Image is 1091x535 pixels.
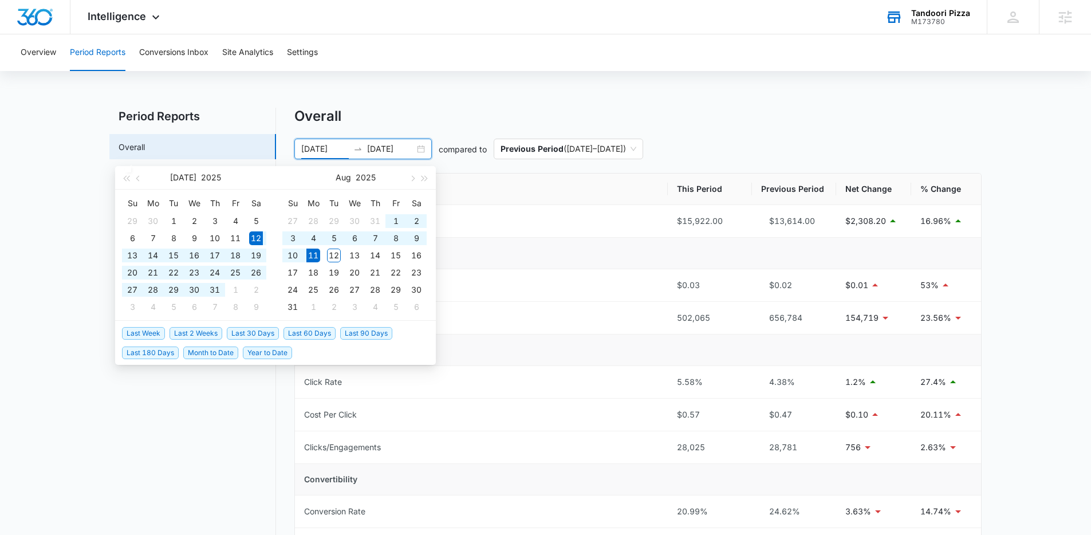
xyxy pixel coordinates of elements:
td: 2025-09-05 [385,298,406,316]
div: 5 [167,300,180,314]
td: 2025-07-13 [122,247,143,264]
div: 29 [125,214,139,228]
div: 29 [167,283,180,297]
th: Th [365,194,385,213]
td: 2025-07-26 [246,264,266,281]
div: 28,025 [677,441,743,454]
span: ( [DATE] – [DATE] ) [501,139,636,159]
td: 2025-08-15 [385,247,406,264]
th: This Period [668,174,752,205]
div: 11 [306,249,320,262]
p: 14.74% [920,505,951,518]
div: 30 [187,283,201,297]
td: 2025-08-21 [365,264,385,281]
div: 24 [208,266,222,280]
div: 5 [389,300,403,314]
td: 2025-07-25 [225,264,246,281]
th: Tu [163,194,184,213]
div: 4 [229,214,242,228]
td: 2025-08-11 [303,247,324,264]
button: Period Reports [70,34,125,71]
td: 2025-08-10 [282,247,303,264]
div: 27 [125,283,139,297]
span: swap-right [353,144,363,154]
div: 11 [229,231,242,245]
div: 17 [208,249,222,262]
div: 10 [208,231,222,245]
h2: Period Reports [109,108,276,125]
div: 10 [286,249,300,262]
a: Overall [119,141,145,153]
td: 2025-07-02 [184,213,204,230]
p: compared to [439,143,487,155]
div: 27 [348,283,361,297]
td: 2025-08-20 [344,264,365,281]
td: 2025-07-01 [163,213,184,230]
td: 2025-07-03 [204,213,225,230]
th: Previous Period [752,174,836,205]
p: 154,719 [845,312,879,324]
div: account id [911,18,970,26]
div: 28 [368,283,382,297]
td: 2025-07-19 [246,247,266,264]
td: 2025-09-06 [406,298,427,316]
td: 2025-07-17 [204,247,225,264]
button: [DATE] [170,166,196,189]
div: 3 [286,231,300,245]
div: Click Rate [304,376,342,388]
div: 20 [348,266,361,280]
span: Last Week [122,327,165,340]
div: 6 [348,231,361,245]
p: Previous Period [501,144,564,154]
div: 30 [348,214,361,228]
div: 4 [306,231,320,245]
button: 2025 [201,166,221,189]
div: 13 [348,249,361,262]
div: 25 [229,266,242,280]
input: Start date [301,143,349,155]
div: 5.58% [677,376,743,388]
div: 8 [229,300,242,314]
th: Mo [143,194,163,213]
td: Clickability [295,335,981,366]
td: 2025-08-23 [406,264,427,281]
div: 29 [327,214,341,228]
th: Tu [324,194,344,213]
td: 2025-08-01 [385,213,406,230]
p: 1.2% [845,376,866,388]
div: 7 [368,231,382,245]
td: 2025-08-08 [225,298,246,316]
td: 2025-07-23 [184,264,204,281]
div: 14 [368,249,382,262]
button: Overview [21,34,56,71]
div: 31 [368,214,382,228]
th: We [184,194,204,213]
th: Th [204,194,225,213]
td: 2025-07-10 [204,230,225,247]
span: Last 2 Weeks [170,327,222,340]
div: 15 [167,249,180,262]
td: 2025-07-04 [225,213,246,230]
div: $15,922.00 [677,215,743,227]
div: 18 [306,266,320,280]
th: Sa [406,194,427,213]
td: 2025-07-28 [143,281,163,298]
button: Conversions Inbox [139,34,208,71]
div: 2 [249,283,263,297]
div: 23 [409,266,423,280]
th: Sa [246,194,266,213]
div: 3 [348,300,361,314]
div: 3 [125,300,139,314]
td: 2025-08-09 [246,298,266,316]
div: 656,784 [761,312,827,324]
td: 2025-08-27 [344,281,365,298]
div: 1 [389,214,403,228]
div: $0.57 [677,408,743,421]
div: $0.47 [761,408,827,421]
div: 13 [125,249,139,262]
td: 2025-06-30 [143,213,163,230]
div: 28,781 [761,441,827,454]
td: 2025-08-05 [163,298,184,316]
td: 2025-07-24 [204,264,225,281]
td: 2025-07-09 [184,230,204,247]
